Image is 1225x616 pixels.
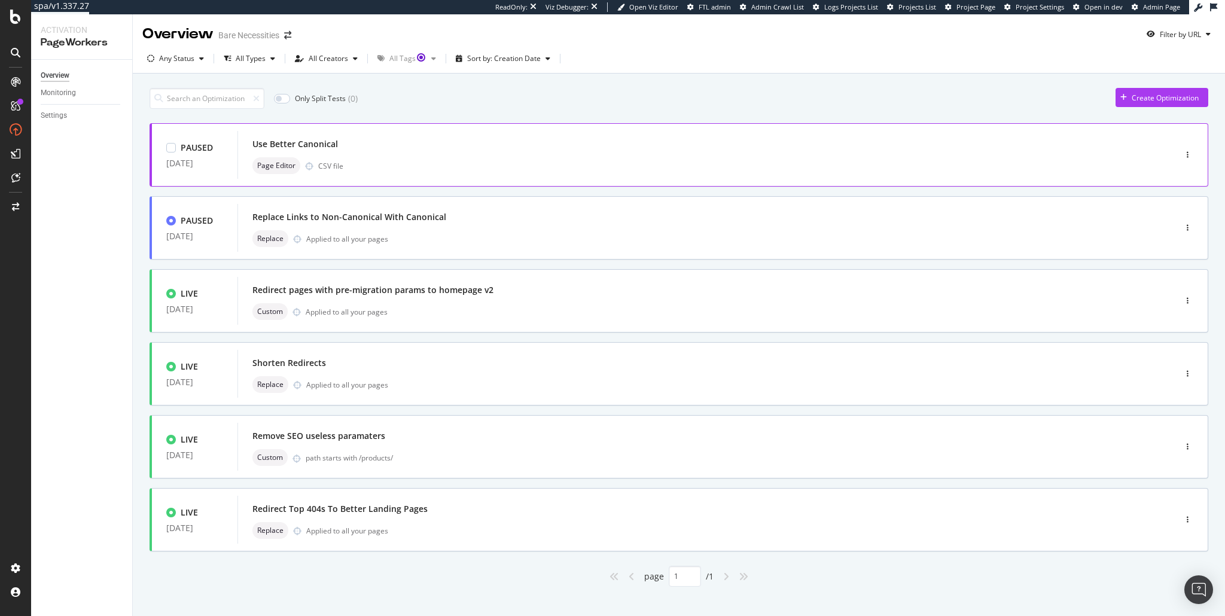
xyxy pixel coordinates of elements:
span: Project Settings [1016,2,1064,11]
div: Sort by: Creation Date [467,55,541,62]
div: Redirect pages with pre-migration params to homepage v2 [252,284,493,296]
div: Only Split Tests [295,93,346,103]
div: Monitoring [41,87,76,99]
div: Overview [142,24,214,44]
div: Applied to all your pages [306,380,388,390]
a: Admin Page [1132,2,1180,12]
span: Open in dev [1084,2,1123,11]
div: Replace Links to Non-Canonical With Canonical [252,211,446,223]
div: Bare Necessities [218,29,279,41]
div: page / 1 [644,566,714,587]
div: [DATE] [166,450,223,460]
div: All Types [236,55,266,62]
span: Projects List [898,2,936,11]
div: angle-right [718,567,734,586]
div: angles-right [734,567,753,586]
span: Page Editor [257,162,295,169]
div: Settings [41,109,67,122]
span: Open Viz Editor [629,2,678,11]
div: Overview [41,69,69,82]
button: Sort by: Creation Date [451,49,555,68]
div: neutral label [252,303,288,320]
div: Viz Debugger: [546,2,589,12]
a: Monitoring [41,87,124,99]
div: Applied to all your pages [306,234,388,244]
div: [DATE] [166,304,223,314]
a: Overview [41,69,124,82]
div: Tooltip anchor [416,52,426,63]
div: arrow-right-arrow-left [284,31,291,39]
div: Any Status [159,55,194,62]
div: ( 0 ) [348,93,358,105]
span: Admin Crawl List [751,2,804,11]
div: neutral label [252,230,288,247]
div: Filter by URL [1160,29,1201,39]
div: All Tags [389,55,426,62]
button: All Types [219,49,280,68]
div: neutral label [252,522,288,539]
a: Settings [41,109,124,122]
div: neutral label [252,376,288,393]
a: Projects List [887,2,936,12]
div: LIVE [181,288,198,300]
a: Open in dev [1073,2,1123,12]
div: Applied to all your pages [306,307,388,317]
div: Create Optimization [1132,93,1199,103]
span: Custom [257,308,283,315]
div: angles-left [605,567,624,586]
div: CSV file [318,161,343,171]
div: PAUSED [181,215,213,227]
span: Logs Projects List [824,2,878,11]
a: FTL admin [687,2,731,12]
div: [DATE] [166,231,223,241]
span: Replace [257,527,284,534]
div: Use Better Canonical [252,138,338,150]
div: Remove SEO useless paramaters [252,430,385,442]
div: [DATE] [166,377,223,387]
span: Replace [257,235,284,242]
span: Custom [257,454,283,461]
div: neutral label [252,157,300,174]
a: Project Settings [1004,2,1064,12]
a: Admin Crawl List [740,2,804,12]
a: Open Viz Editor [617,2,678,12]
div: [DATE] [166,158,223,168]
span: Admin Page [1143,2,1180,11]
button: Filter by URL [1142,25,1215,44]
div: angle-left [624,567,639,586]
span: Replace [257,381,284,388]
div: PageWorkers [41,36,123,50]
div: LIVE [181,434,198,446]
div: neutral label [252,449,288,466]
div: ReadOnly: [495,2,528,12]
div: Activation [41,24,123,36]
div: path starts with /products/ [306,453,1125,463]
button: All TagsTooltip anchor [373,49,441,68]
a: Logs Projects List [813,2,878,12]
div: LIVE [181,361,198,373]
div: Open Intercom Messenger [1184,575,1213,604]
a: Project Page [945,2,995,12]
div: Applied to all your pages [306,526,388,536]
div: PAUSED [181,142,213,154]
div: Redirect Top 404s To Better Landing Pages [252,503,428,515]
div: LIVE [181,507,198,519]
span: FTL admin [699,2,731,11]
button: All Creators [290,49,362,68]
div: [DATE] [166,523,223,533]
input: Search an Optimization [150,88,264,109]
span: Project Page [956,2,995,11]
button: Create Optimization [1116,88,1208,107]
div: All Creators [309,55,348,62]
div: Shorten Redirects [252,357,326,369]
button: Any Status [142,49,209,68]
